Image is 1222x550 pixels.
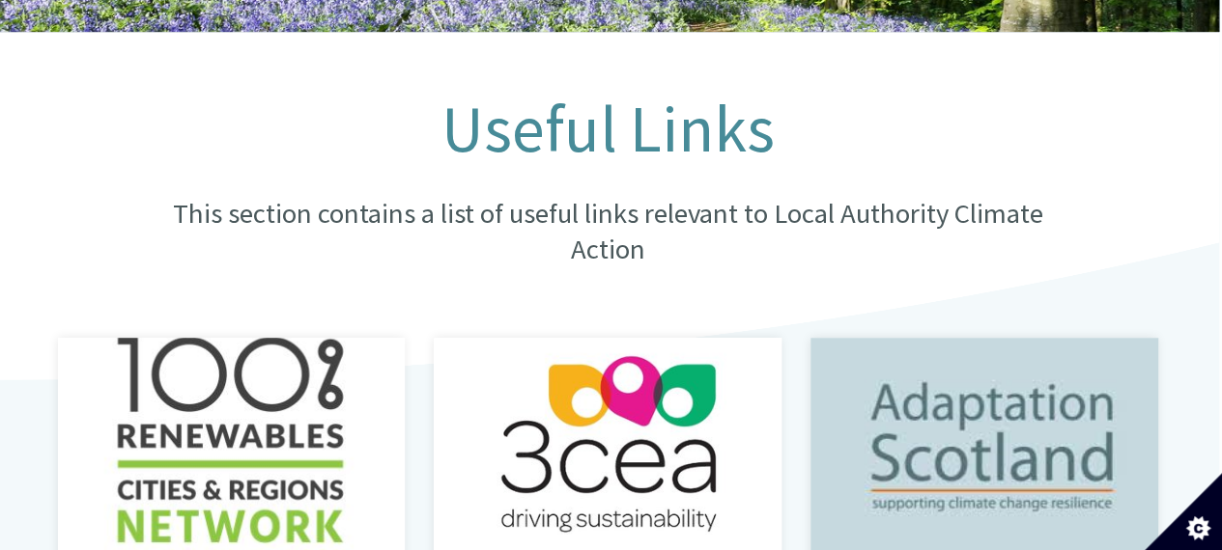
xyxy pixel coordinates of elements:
p: This section contains a list of useful links relevant to Local Authority Climate Action [139,196,1076,268]
h1: Useful Links [139,94,1076,165]
button: Set cookie preferences [1145,473,1222,550]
